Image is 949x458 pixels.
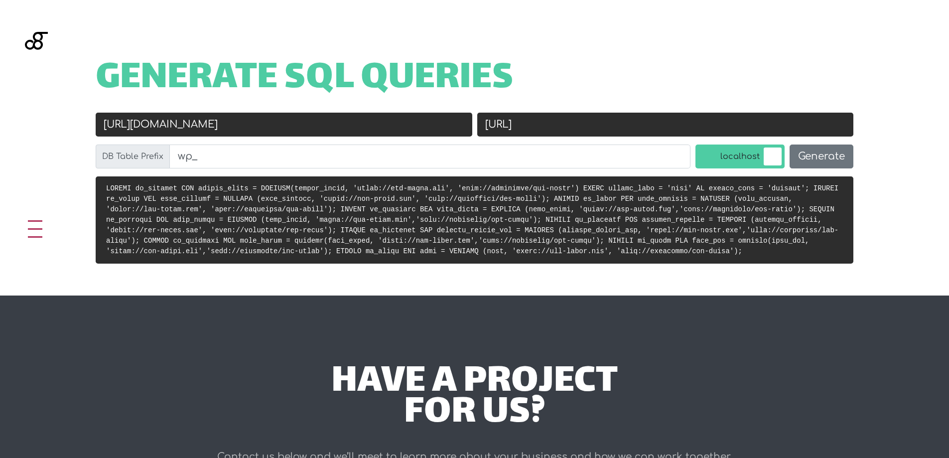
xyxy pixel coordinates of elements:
input: Old URL [96,113,472,137]
label: DB Table Prefix [96,145,170,168]
code: LOREMI do_sitamet CON adipis_elits = DOEIUSM(tempor_incid, 'utlab://etd-magna.ali', 'enim://admin... [106,184,838,255]
img: Blackgate [25,32,48,107]
span: Generate SQL Queries [96,64,514,95]
input: New URL [477,113,854,137]
input: wp_ [169,145,690,168]
div: have a project for us? [179,367,770,430]
label: localhost [695,145,785,168]
button: Generate [790,145,853,168]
